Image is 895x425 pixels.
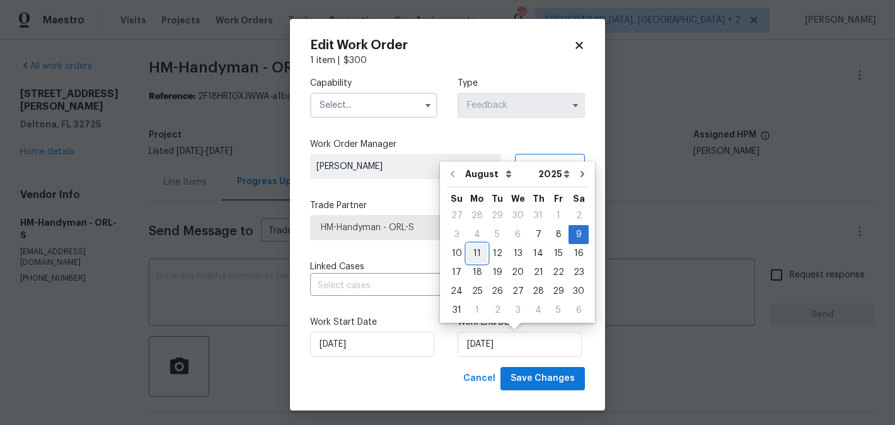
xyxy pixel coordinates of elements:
span: Linked Cases [310,260,364,273]
div: Sun Aug 10 2025 [446,244,467,263]
div: Sat Aug 30 2025 [569,282,589,301]
label: Type [458,77,585,90]
h2: Edit Work Order [310,39,574,52]
div: 2 [569,207,589,224]
button: Show options [420,98,436,113]
input: Select cases [310,276,550,296]
div: 14 [528,245,548,262]
div: Wed Aug 06 2025 [507,225,528,244]
button: Go to previous month [443,161,462,187]
div: Wed Sep 03 2025 [507,301,528,320]
select: Year [535,165,573,183]
abbr: Saturday [573,194,585,203]
div: 5 [548,301,569,319]
div: Thu Aug 14 2025 [528,244,548,263]
div: Fri Aug 22 2025 [548,263,569,282]
abbr: Wednesday [511,194,525,203]
div: 28 [528,282,548,300]
div: Mon Aug 25 2025 [467,282,487,301]
div: Mon Aug 18 2025 [467,263,487,282]
label: Trade Partner [310,199,585,212]
div: Thu Aug 07 2025 [528,225,548,244]
div: Wed Jul 30 2025 [507,206,528,225]
span: Save Changes [511,371,575,387]
input: M/D/YYYY [458,332,582,357]
div: 30 [569,282,589,300]
div: Sat Aug 02 2025 [569,206,589,225]
div: Sun Aug 17 2025 [446,263,467,282]
div: Sat Sep 06 2025 [569,301,589,320]
div: 16 [569,245,589,262]
div: Sun Aug 31 2025 [446,301,467,320]
div: 26 [487,282,507,300]
div: 7 [528,226,548,243]
div: Tue Aug 19 2025 [487,263,507,282]
div: 24 [446,282,467,300]
div: Tue Aug 05 2025 [487,225,507,244]
div: 9 [569,226,589,243]
div: Fri Aug 15 2025 [548,244,569,263]
div: 23 [569,264,589,281]
div: 4 [528,301,548,319]
div: Thu Aug 28 2025 [528,282,548,301]
div: 31 [446,301,467,319]
div: Tue Aug 12 2025 [487,244,507,263]
div: 12 [487,245,507,262]
div: Fri Aug 08 2025 [548,225,569,244]
div: Tue Jul 29 2025 [487,206,507,225]
div: 22 [548,264,569,281]
div: Sun Jul 27 2025 [446,206,467,225]
div: 29 [548,282,569,300]
div: 19 [487,264,507,281]
div: 27 [446,207,467,224]
button: Show options [568,98,583,113]
div: Mon Aug 04 2025 [467,225,487,244]
div: 28 [467,207,487,224]
input: Select... [458,93,585,118]
div: 1 [467,301,487,319]
div: 8 [548,226,569,243]
span: $ 300 [344,56,367,65]
div: Tue Sep 02 2025 [487,301,507,320]
div: 2 [487,301,507,319]
div: Thu Sep 04 2025 [528,301,548,320]
span: [PERSON_NAME] [316,160,495,173]
div: 4 [467,226,487,243]
div: Sat Aug 23 2025 [569,263,589,282]
input: M/D/YYYY [310,332,434,357]
span: HM-Handyman - ORL-S [321,221,574,234]
abbr: Thursday [533,194,545,203]
abbr: Friday [554,194,563,203]
div: Wed Aug 13 2025 [507,244,528,263]
span: Cancel [463,371,495,387]
div: 1 item | [310,54,585,67]
abbr: Tuesday [492,194,503,203]
div: 11 [467,245,487,262]
label: Work Start Date [310,316,437,329]
abbr: Monday [470,194,484,203]
input: Select... [310,93,437,118]
div: Sat Aug 16 2025 [569,244,589,263]
div: Fri Sep 05 2025 [548,301,569,320]
div: 15 [548,245,569,262]
div: 29 [487,207,507,224]
div: Fri Aug 29 2025 [548,282,569,301]
div: 6 [507,226,528,243]
div: 20 [507,264,528,281]
div: Sun Aug 24 2025 [446,282,467,301]
div: 30 [507,207,528,224]
div: 3 [446,226,467,243]
div: Thu Aug 21 2025 [528,263,548,282]
div: Thu Jul 31 2025 [528,206,548,225]
div: 17 [446,264,467,281]
div: 25 [467,282,487,300]
div: 31 [528,207,548,224]
abbr: Sunday [451,194,463,203]
button: Save Changes [500,367,585,390]
button: Go to next month [573,161,592,187]
div: 10 [446,245,467,262]
div: 3 [507,301,528,319]
div: 1 [548,207,569,224]
div: 13 [507,245,528,262]
select: Month [462,165,535,183]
